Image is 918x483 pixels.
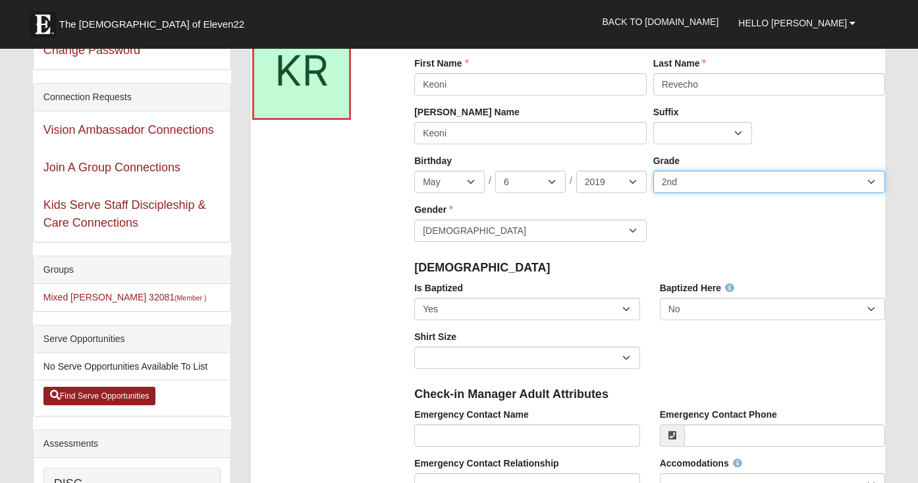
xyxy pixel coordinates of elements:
[34,430,230,458] div: Assessments
[570,174,572,188] span: /
[592,5,728,38] a: Back to [DOMAIN_NAME]
[414,408,529,421] label: Emergency Contact Name
[414,281,463,295] label: Is Baptized
[414,330,456,343] label: Shirt Size
[43,161,180,174] a: Join A Group Connections
[34,326,230,353] div: Serve Opportunities
[489,174,491,188] span: /
[175,294,206,302] small: (Member )
[414,154,452,167] label: Birthday
[34,84,230,111] div: Connection Requests
[414,457,558,470] label: Emergency Contact Relationship
[414,57,468,70] label: First Name
[653,57,707,70] label: Last Name
[23,5,286,38] a: The [DEMOGRAPHIC_DATA] of Eleven22
[653,105,679,119] label: Suffix
[660,281,734,295] label: Baptized Here
[414,203,453,216] label: Gender
[653,154,680,167] label: Grade
[43,387,156,405] a: Find Serve Opportunities
[34,353,230,380] li: No Serve Opportunities Available To List
[414,261,885,275] h4: [DEMOGRAPHIC_DATA]
[34,256,230,284] div: Groups
[59,18,244,31] span: The [DEMOGRAPHIC_DATA] of Eleven22
[414,387,885,402] h4: Check-in Manager Adult Attributes
[660,457,742,470] label: Accomodations
[43,43,140,57] a: Change Password
[414,105,519,119] label: [PERSON_NAME] Name
[728,7,865,40] a: Hello [PERSON_NAME]
[43,198,206,229] a: Kids Serve Staff Discipleship & Care Connections
[43,292,207,302] a: Mixed [PERSON_NAME] 32081(Member )
[738,18,847,28] span: Hello [PERSON_NAME]
[30,11,56,38] img: Eleven22 logo
[43,123,214,136] a: Vision Ambassador Connections
[660,408,777,421] label: Emergency Contact Phone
